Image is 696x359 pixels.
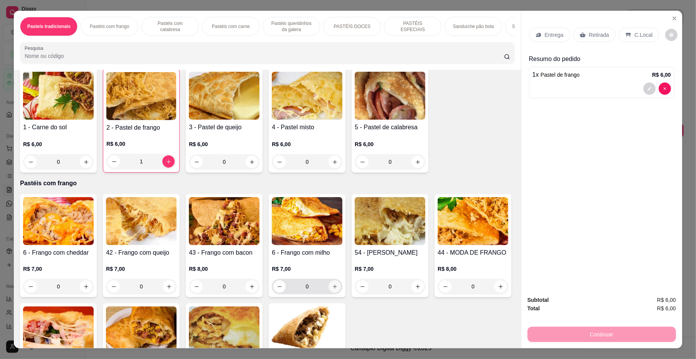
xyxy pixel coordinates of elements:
button: decrease-product-quantity [273,156,286,168]
img: product-image [189,197,260,245]
p: PASTÉIS ESPECIAIS [390,20,435,33]
p: R$ 6,00 [189,140,260,148]
h4: 1 - Carne do sol [23,123,94,132]
p: Sanduíche pão árabe [512,23,556,30]
p: R$ 8,00 [438,265,508,273]
img: product-image [106,306,177,354]
h4: 6 - Frango com milho [272,248,342,257]
input: Pesquisa [25,52,504,60]
p: Pastéis queridinhos da galera [269,20,314,33]
button: increase-product-quantity [80,156,92,168]
img: product-image [189,306,260,354]
button: increase-product-quantity [246,280,258,293]
p: R$ 8,00 [189,265,260,273]
button: increase-product-quantity [329,280,341,293]
p: R$ 6,00 [272,140,342,148]
p: Retirada [589,31,609,39]
img: product-image [355,72,425,120]
p: Pastéis com frango [20,179,514,188]
p: R$ 7,00 [272,265,342,273]
button: Close [668,12,681,25]
img: product-image [189,72,260,120]
button: decrease-product-quantity [439,280,451,293]
img: product-image [23,306,94,354]
button: increase-product-quantity [246,156,258,168]
button: increase-product-quantity [329,156,341,168]
img: product-image [272,197,342,245]
p: R$ 6,00 [355,140,425,148]
p: R$ 7,00 [355,265,425,273]
p: R$ 6,00 [106,140,176,148]
h4: 2 - Pastel de frango [106,123,176,132]
button: decrease-product-quantity [356,156,369,168]
img: product-image [272,306,342,354]
p: R$ 7,00 [23,265,94,273]
h4: 3 - Pastel de queijo [189,123,260,132]
p: Entrega [545,31,564,39]
p: R$ 7,00 [106,265,177,273]
img: product-image [438,197,508,245]
button: decrease-product-quantity [659,82,671,95]
img: product-image [106,72,176,120]
button: decrease-product-quantity [108,155,120,168]
button: increase-product-quantity [494,280,507,293]
button: decrease-product-quantity [190,156,203,168]
button: decrease-product-quantity [25,156,37,168]
p: Resumo do pedido [529,54,675,64]
label: Pesquisa [25,45,46,51]
h4: 4 - Pastel misto [272,123,342,132]
button: increase-product-quantity [163,280,175,293]
img: product-image [23,197,94,245]
h4: 42 - Frango com queijo [106,248,177,257]
button: decrease-product-quantity [190,280,203,293]
img: product-image [106,197,177,245]
button: decrease-product-quantity [356,280,369,293]
h4: 54 - [PERSON_NAME] [355,248,425,257]
img: product-image [23,72,94,120]
span: R$ 6,00 [657,304,676,313]
p: Pastéis com carne [212,23,250,30]
button: increase-product-quantity [162,155,175,168]
p: Sanduíche pão bola [453,23,494,30]
button: decrease-product-quantity [25,280,37,293]
h4: 6 - Frango com cheddar [23,248,94,257]
img: product-image [355,197,425,245]
img: product-image [272,72,342,120]
button: decrease-product-quantity [643,82,656,95]
p: R$ 6,00 [652,71,671,79]
button: increase-product-quantity [80,280,92,293]
p: C.Local [635,31,653,39]
button: decrease-product-quantity [107,280,120,293]
p: Pastéis com calabresa [148,20,192,33]
h4: 43 - Frango com bacon [189,248,260,257]
h4: 5 - Pastel de calabresa [355,123,425,132]
strong: Subtotal [527,297,549,303]
span: R$ 6,00 [657,296,676,304]
button: increase-product-quantity [412,280,424,293]
p: R$ 6,00 [23,140,94,148]
button: decrease-product-quantity [665,29,678,41]
h4: 44 - MODA DE FRANGO [438,248,508,257]
button: decrease-product-quantity [273,280,286,293]
p: Pasteis tradicionais [27,23,71,30]
button: increase-product-quantity [412,156,424,168]
p: Pastéis com frango [90,23,129,30]
p: PASTÉIS DOCES [334,23,370,30]
strong: Total [527,305,540,311]
span: Pastel de frango [541,72,580,78]
p: 1 x [532,70,580,79]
